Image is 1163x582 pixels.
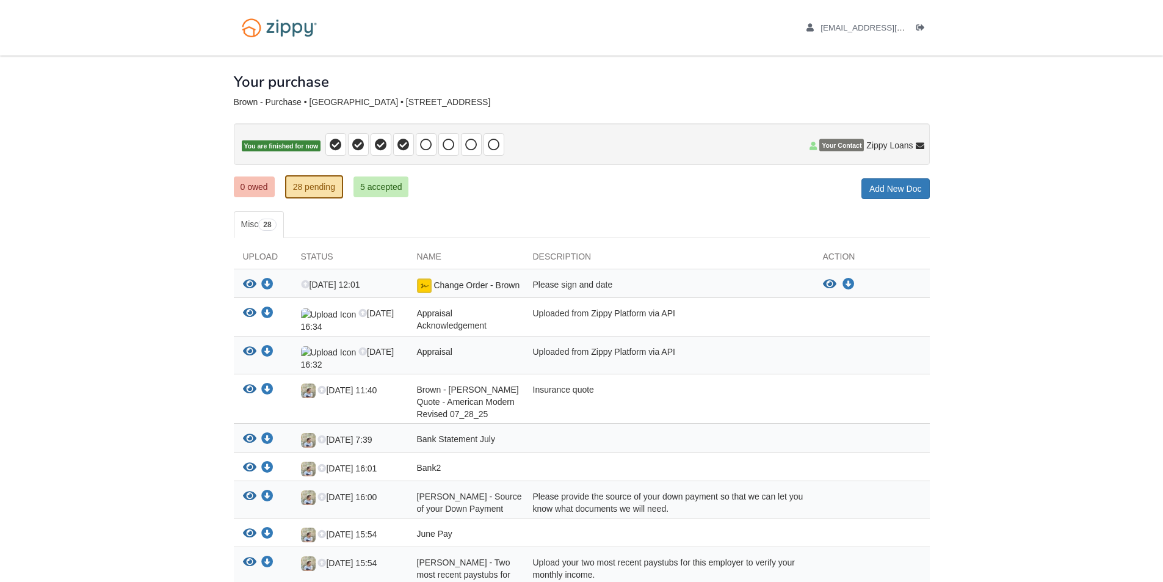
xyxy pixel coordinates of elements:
button: View Appraisal Acknowledgement [243,307,256,320]
span: Appraisal Acknowledgement [417,308,487,330]
img: Upload Icon [301,462,316,476]
a: Download Brown - Steven - MH Quote - American Modern Revised 07_28_25 [261,385,274,395]
a: Download Change Order - Brown [842,280,855,289]
div: Please provide the source of your down payment so that we can let you know what documents we will... [524,490,814,515]
a: Download Steven Brown - Two most recent paystubs for Forrest T Jones & Co [261,558,274,568]
img: Upload Icon [301,433,316,448]
button: View Brown - Steven - MH Quote - American Modern Revised 07_28_25 [243,384,256,396]
a: 28 pending [285,175,343,198]
a: Download June Pay [261,529,274,539]
span: sb9814@yahoo.com [821,23,960,32]
div: Uploaded from Zippy Platform via API [524,346,814,371]
a: Download Change Order - Brown [261,280,274,290]
span: [DATE] 16:34 [301,308,394,331]
img: Logo [234,12,325,43]
span: Bank Statement July [417,434,495,444]
span: June Pay [417,529,452,539]
span: [DATE] 15:54 [317,529,377,539]
div: Insurance quote [524,384,814,420]
a: Download Steven Brown - Source of your Down Payment [261,492,274,502]
span: You are finished for now [242,140,321,152]
div: Status [292,250,408,269]
a: Download Appraisal [261,347,274,357]
div: Name [408,250,524,269]
span: [DATE] 15:54 [317,558,377,568]
div: Uploaded from Zippy Platform via API [524,307,814,332]
span: Change Order - Brown [433,280,520,290]
img: Upload Icon [301,528,316,542]
a: 5 accepted [353,176,409,197]
img: Document fully signed [417,278,432,293]
button: View Change Order - Brown [823,278,836,291]
span: [PERSON_NAME] - Source of your Down Payment [417,492,522,514]
div: Description [524,250,814,269]
div: Please sign and date [524,278,814,294]
div: Brown - Purchase • [GEOGRAPHIC_DATA] • [STREET_ADDRESS] [234,97,930,107]
img: Upload Icon [301,556,316,571]
span: Appraisal [417,347,452,357]
button: View Bank Statement July [243,433,256,446]
a: edit profile [806,23,961,35]
span: [DATE] 12:01 [301,280,360,289]
span: [DATE] 16:32 [301,347,394,369]
span: Your Contact [819,139,864,151]
span: Zippy Loans [866,139,913,151]
button: View Steven Brown - Two most recent paystubs for Forrest T Jones & Co [243,556,256,569]
a: Download Bank Statement July [261,435,274,445]
button: View June Pay [243,528,256,540]
a: Add New Doc [861,178,930,199]
div: Action [814,250,930,269]
span: [DATE] 7:39 [317,435,372,445]
a: Download Appraisal Acknowledgement [261,309,274,319]
button: View Change Order - Brown [243,278,256,291]
button: View Bank2 [243,462,256,475]
img: Upload Icon [301,490,316,505]
button: View Steven Brown - Source of your Down Payment [243,490,256,503]
span: Brown - [PERSON_NAME] Quote - American Modern Revised 07_28_25 [417,385,519,419]
a: Log out [916,23,930,35]
a: 0 owed [234,176,275,197]
button: View Appraisal [243,346,256,358]
div: Upload [234,250,292,269]
span: [DATE] 16:01 [317,464,377,473]
span: 28 [258,219,276,231]
a: Misc [234,211,284,238]
img: Upload Icon [301,384,316,398]
span: [DATE] 16:00 [317,492,377,502]
img: Upload Icon [301,308,357,321]
img: Upload Icon [301,346,357,358]
span: Bank2 [417,463,441,473]
a: Download Bank2 [261,464,274,473]
h1: Your purchase [234,74,329,90]
span: [DATE] 11:40 [317,385,377,395]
